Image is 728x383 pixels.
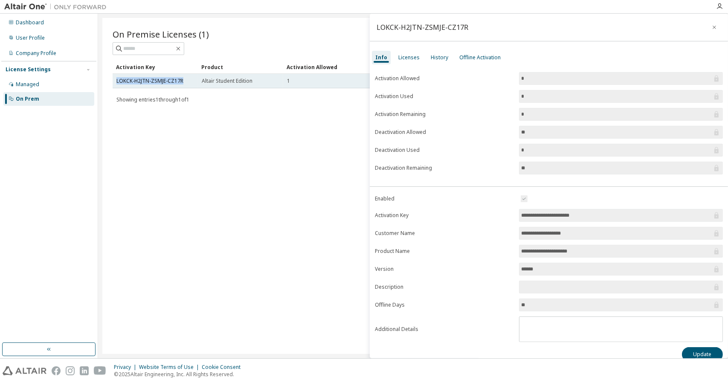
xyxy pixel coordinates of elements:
[375,230,514,237] label: Customer Name
[80,366,89,375] img: linkedin.svg
[375,93,514,100] label: Activation Used
[375,302,514,308] label: Offline Days
[375,326,514,333] label: Additional Details
[202,78,252,84] span: Altair Student Edition
[375,212,514,219] label: Activation Key
[114,364,139,371] div: Privacy
[52,366,61,375] img: facebook.svg
[375,266,514,273] label: Version
[375,248,514,255] label: Product Name
[375,75,514,82] label: Activation Allowed
[431,54,448,61] div: History
[682,347,723,362] button: Update
[375,54,387,61] div: Info
[66,366,75,375] img: instagram.svg
[114,371,246,378] p: © 2025 Altair Engineering, Inc. All Rights Reserved.
[16,50,56,57] div: Company Profile
[287,78,290,84] span: 1
[377,24,468,31] div: LOKCK-H2JTN-ZSMJE-CZ17R
[201,60,280,74] div: Product
[375,284,514,290] label: Description
[375,129,514,136] label: Deactivation Allowed
[16,35,45,41] div: User Profile
[398,54,420,61] div: Licenses
[16,96,39,102] div: On Prem
[116,96,189,103] span: Showing entries 1 through 1 of 1
[113,28,209,40] span: On Premise Licenses (1)
[3,366,46,375] img: altair_logo.svg
[116,77,183,84] a: LOKCK-H2JTN-ZSMJE-CZ17R
[4,3,111,11] img: Altair One
[375,165,514,171] label: Deactivation Remaining
[94,366,106,375] img: youtube.svg
[287,60,365,74] div: Activation Allowed
[139,364,202,371] div: Website Terms of Use
[375,195,514,202] label: Enabled
[202,364,246,371] div: Cookie Consent
[116,60,194,74] div: Activation Key
[6,66,51,73] div: License Settings
[375,111,514,118] label: Activation Remaining
[16,19,44,26] div: Dashboard
[459,54,501,61] div: Offline Activation
[375,147,514,154] label: Deactivation Used
[16,81,39,88] div: Managed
